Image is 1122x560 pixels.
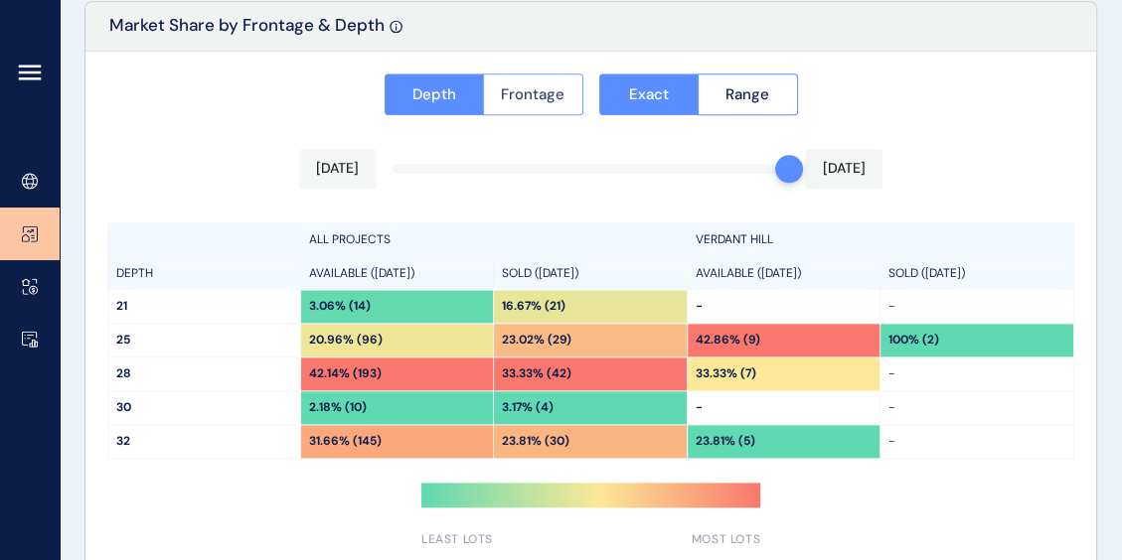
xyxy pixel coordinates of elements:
span: MOST LOTS [692,531,760,548]
p: - [888,399,1065,416]
span: Range [725,84,769,104]
span: LEAST LOTS [421,531,493,548]
p: 28 [116,365,292,382]
p: ALL PROJECTS [309,231,391,248]
p: AVAILABLE ([DATE]) [696,265,801,282]
p: 3.06% (14) [309,298,371,315]
p: SOLD ([DATE]) [502,265,578,282]
p: 21 [116,298,292,315]
span: Frontage [501,84,564,104]
p: - [696,399,872,416]
p: [DATE] [316,159,359,179]
p: 30 [116,399,292,416]
p: 32 [116,433,292,450]
p: SOLD ([DATE]) [888,265,965,282]
p: - [888,433,1065,450]
p: [DATE] [823,159,866,179]
p: DEPTH [116,265,153,282]
button: Frontage [483,73,583,115]
p: 20.96% (96) [309,332,383,349]
span: Exact [629,84,669,104]
p: 42.14% (193) [309,365,382,382]
button: Range [698,73,798,115]
p: Market Share by Frontage & Depth [109,14,385,51]
p: 33.33% (7) [696,365,756,382]
p: 42.86% (9) [696,332,760,349]
p: VERDANT HILL [696,231,773,248]
p: 23.81% (5) [696,433,755,450]
p: 100% (2) [888,332,939,349]
p: 23.81% (30) [502,433,569,450]
p: - [888,298,1065,315]
p: 33.33% (42) [502,365,571,382]
p: 16.67% (21) [502,298,565,315]
p: AVAILABLE ([DATE]) [309,265,414,282]
p: - [888,365,1065,382]
p: 3.17% (4) [502,399,554,416]
p: - [696,298,872,315]
p: 25 [116,332,292,349]
p: 2.18% (10) [309,399,367,416]
p: 31.66% (145) [309,433,382,450]
button: Exact [599,73,699,115]
p: 23.02% (29) [502,332,571,349]
span: Depth [412,84,456,104]
button: Depth [385,73,484,115]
